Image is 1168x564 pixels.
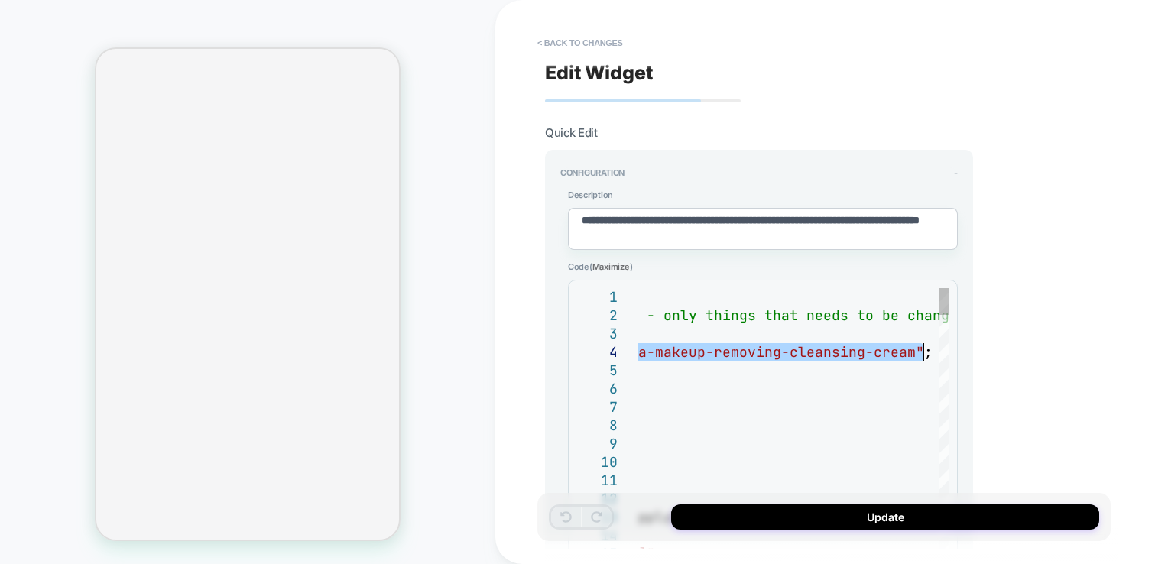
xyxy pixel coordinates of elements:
[576,361,618,380] div: 5
[592,261,630,272] span: Maximize
[576,288,618,306] div: 1
[576,306,618,325] div: 2
[568,190,958,200] span: Description
[576,453,618,472] div: 10
[773,306,966,324] span: hat needs to be changed
[576,325,618,343] div: 3
[576,490,618,508] div: 12
[560,167,625,178] span: Configuration
[576,417,618,435] div: 8
[530,31,631,55] button: < Back to changes
[576,472,618,490] div: 11
[671,504,1099,530] button: Update
[545,61,654,84] span: Edit Widget
[545,125,597,140] span: Quick Edit
[576,435,618,453] div: 9
[568,261,958,272] span: Code ( )
[576,380,618,398] div: 6
[576,398,618,417] div: 7
[924,343,933,361] span: ;
[954,167,958,178] span: -
[521,343,924,361] span: "free-green-tea-makeup-removing-cleansing-cream"
[576,343,618,361] div: 4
